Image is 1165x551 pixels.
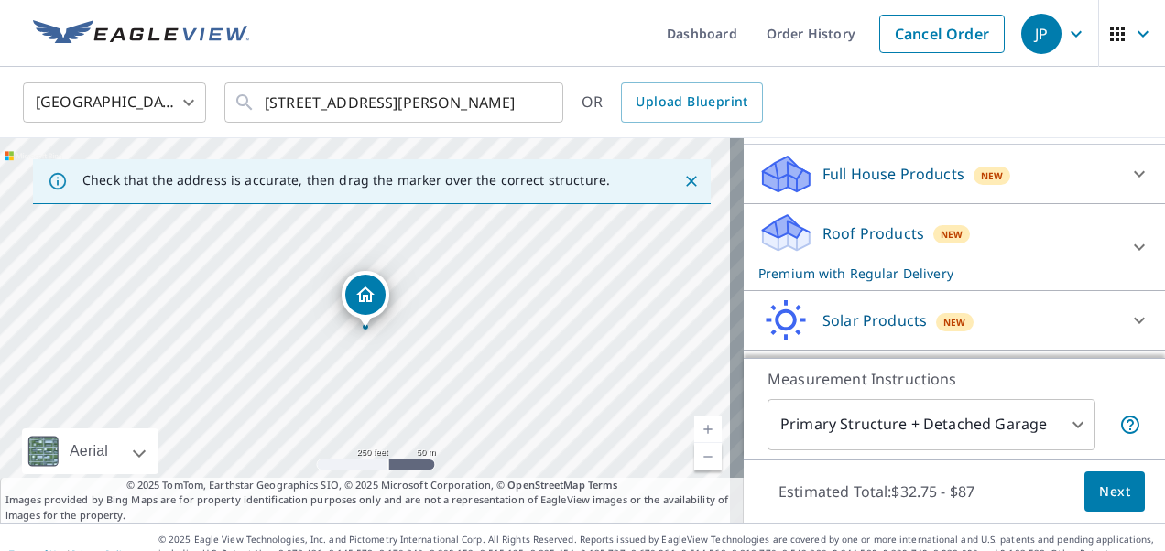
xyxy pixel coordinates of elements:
[822,309,927,331] p: Solar Products
[694,443,722,470] a: Current Level 17, Zoom Out
[941,227,964,242] span: New
[126,478,618,493] span: © 2025 TomTom, Earthstar Geographics SIO, © 2025 Microsoft Corporation, ©
[822,222,924,244] p: Roof Products
[879,15,1005,53] a: Cancel Order
[694,416,722,443] a: Current Level 17, Zoom In
[822,163,964,185] p: Full House Products
[636,91,747,113] span: Upload Blueprint
[64,428,114,474] div: Aerial
[588,478,618,492] a: Terms
[1021,14,1062,54] div: JP
[265,77,526,128] input: Search by address or latitude-longitude
[342,271,389,328] div: Dropped pin, building 1, Residential property, 114 Ringneck Dr Sanger, TX 76266
[23,77,206,128] div: [GEOGRAPHIC_DATA]
[621,82,762,123] a: Upload Blueprint
[1099,481,1130,503] span: Next
[1084,471,1145,513] button: Next
[981,168,1004,183] span: New
[764,471,989,512] p: Estimated Total: $32.75 - $87
[768,399,1095,450] div: Primary Structure + Detached Garage
[768,368,1141,390] p: Measurement Instructions
[758,264,1117,283] p: Premium with Regular Delivery
[33,20,249,48] img: EV Logo
[680,169,703,193] button: Close
[22,428,158,474] div: Aerial
[82,172,610,189] p: Check that the address is accurate, then drag the marker over the correct structure.
[582,82,763,123] div: OR
[943,315,966,330] span: New
[758,298,1150,342] div: Solar ProductsNew
[758,152,1150,196] div: Full House ProductsNew
[758,211,1150,283] div: Roof ProductsNewPremium with Regular Delivery
[507,478,584,492] a: OpenStreetMap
